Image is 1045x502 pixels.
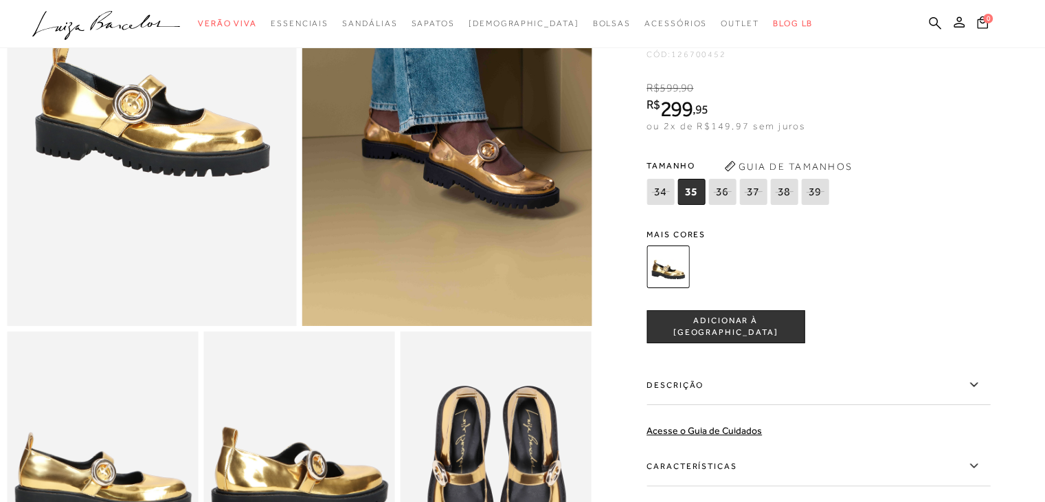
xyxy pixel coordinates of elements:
[647,310,805,343] button: ADICIONAR À [GEOGRAPHIC_DATA]
[647,82,660,94] i: R$
[773,11,813,36] a: BLOG LB
[770,179,798,205] span: 38
[719,155,857,177] button: Guia de Tamanhos
[647,98,660,111] i: R$
[708,179,736,205] span: 36
[679,82,694,94] i: ,
[801,179,829,205] span: 39
[198,19,257,28] span: Verão Viva
[647,245,689,288] img: SAPATO SOLA TRATORADA SPECCHIO OURO
[644,11,707,36] a: noSubCategoriesText
[647,50,921,58] div: CÓD:
[342,11,397,36] a: noSubCategoriesText
[469,11,579,36] a: noSubCategoriesText
[342,19,397,28] span: Sandálias
[592,11,631,36] a: noSubCategoriesText
[973,15,992,34] button: 0
[773,19,813,28] span: BLOG LB
[693,103,708,116] i: ,
[469,19,579,28] span: [DEMOGRAPHIC_DATA]
[644,19,707,28] span: Acessórios
[660,96,693,121] span: 299
[721,19,759,28] span: Outlet
[677,179,705,205] span: 35
[721,11,759,36] a: noSubCategoriesText
[660,82,678,94] span: 599
[647,425,762,436] a: Acesse o Guia de Cuidados
[271,19,328,28] span: Essenciais
[647,365,990,405] label: Descrição
[647,179,674,205] span: 34
[647,230,990,239] span: Mais cores
[983,14,993,23] span: 0
[681,82,693,94] span: 90
[647,314,804,338] span: ADICIONAR À [GEOGRAPHIC_DATA]
[739,179,767,205] span: 37
[198,11,257,36] a: noSubCategoriesText
[411,19,454,28] span: Sapatos
[271,11,328,36] a: noSubCategoriesText
[695,102,708,116] span: 95
[647,446,990,486] label: Características
[647,120,805,131] span: ou 2x de R$149,97 sem juros
[647,155,832,176] span: Tamanho
[592,19,631,28] span: Bolsas
[671,50,726,59] span: 126700452
[411,11,454,36] a: noSubCategoriesText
